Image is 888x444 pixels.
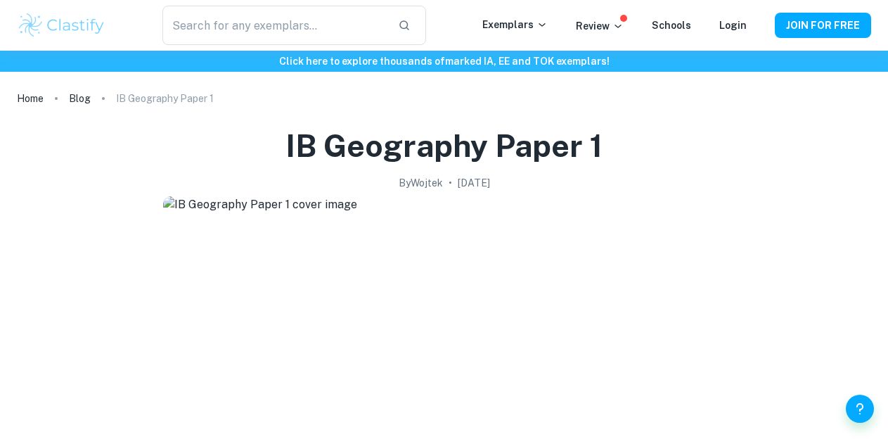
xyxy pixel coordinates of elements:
input: Search for any exemplars... [162,6,387,45]
a: Schools [652,20,691,31]
h6: Click here to explore thousands of marked IA, EE and TOK exemplars ! [3,53,885,69]
p: Exemplars [482,17,548,32]
h2: By Wojtek [399,175,443,191]
button: JOIN FOR FREE [775,13,871,38]
p: • [449,175,452,191]
a: Login [719,20,747,31]
img: Clastify logo [17,11,106,39]
a: Blog [69,89,91,108]
p: IB Geography Paper 1 [116,91,214,106]
p: Review [576,18,624,34]
h1: IB Geography Paper 1 [285,125,603,167]
button: Help and Feedback [846,395,874,423]
a: Home [17,89,44,108]
h2: [DATE] [458,175,490,191]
